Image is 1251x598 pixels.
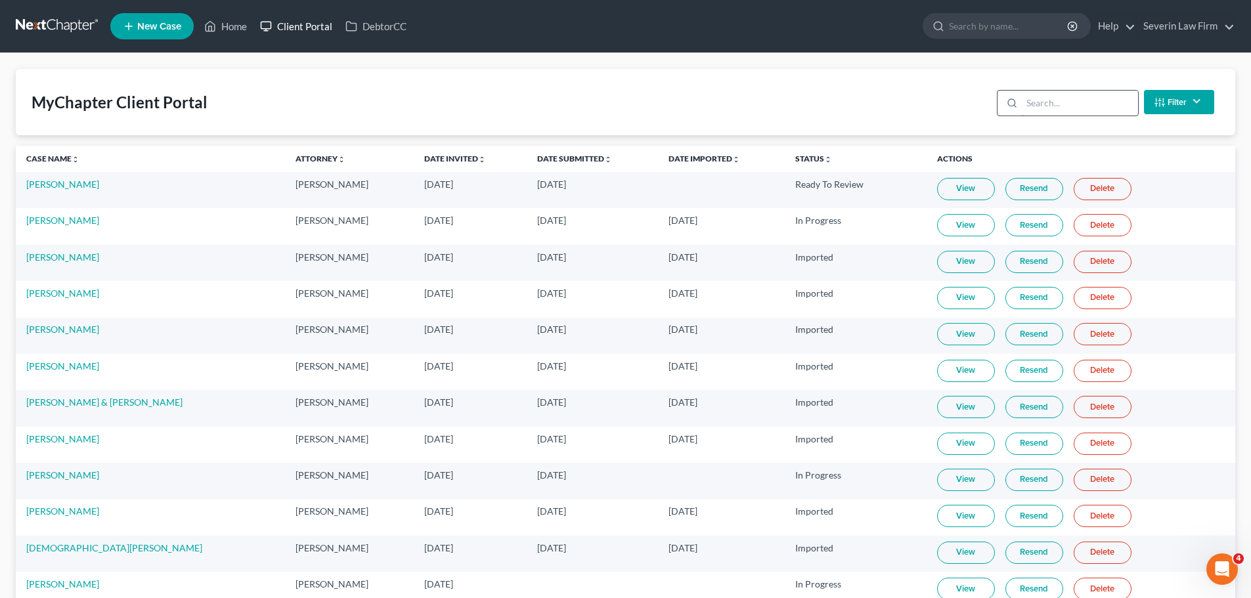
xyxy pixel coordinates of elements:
[26,179,99,190] a: [PERSON_NAME]
[1005,287,1063,309] a: Resend
[1074,505,1131,527] a: Delete
[1074,360,1131,382] a: Delete
[785,208,927,244] td: In Progress
[1074,323,1131,345] a: Delete
[937,433,995,455] a: View
[424,578,453,589] span: [DATE]
[285,281,414,317] td: [PERSON_NAME]
[1206,553,1238,585] iframe: Intercom live chat
[927,146,1235,172] th: Actions
[285,245,414,281] td: [PERSON_NAME]
[669,251,697,263] span: [DATE]
[1005,469,1063,491] a: Resend
[669,288,697,299] span: [DATE]
[785,463,927,499] td: In Progress
[785,172,927,208] td: Ready To Review
[285,500,414,536] td: [PERSON_NAME]
[785,354,927,390] td: Imported
[537,288,566,299] span: [DATE]
[537,396,566,408] span: [DATE]
[1005,542,1063,564] a: Resend
[824,156,832,163] i: unfold_more
[937,214,995,236] a: View
[285,318,414,354] td: [PERSON_NAME]
[296,154,345,163] a: Attorneyunfold_more
[537,433,566,444] span: [DATE]
[669,542,697,553] span: [DATE]
[937,251,995,273] a: View
[285,536,414,572] td: [PERSON_NAME]
[137,22,181,32] span: New Case
[1074,469,1131,491] a: Delete
[537,251,566,263] span: [DATE]
[1091,14,1135,38] a: Help
[1005,178,1063,200] a: Resend
[732,156,740,163] i: unfold_more
[198,14,253,38] a: Home
[424,179,453,190] span: [DATE]
[795,154,832,163] a: Statusunfold_more
[1005,251,1063,273] a: Resend
[253,14,339,38] a: Client Portal
[785,500,927,536] td: Imported
[937,178,995,200] a: View
[537,505,566,517] span: [DATE]
[26,215,99,226] a: [PERSON_NAME]
[424,154,486,163] a: Date Invitedunfold_more
[26,542,202,553] a: [DEMOGRAPHIC_DATA][PERSON_NAME]
[424,324,453,335] span: [DATE]
[72,156,79,163] i: unfold_more
[1005,433,1063,455] a: Resend
[669,433,697,444] span: [DATE]
[1074,542,1131,564] a: Delete
[1074,178,1131,200] a: Delete
[537,324,566,335] span: [DATE]
[1137,14,1235,38] a: Severin Law Firm
[537,360,566,372] span: [DATE]
[669,396,697,408] span: [DATE]
[26,251,99,263] a: [PERSON_NAME]
[1022,91,1138,116] input: Search...
[949,14,1069,38] input: Search by name...
[424,251,453,263] span: [DATE]
[669,324,697,335] span: [DATE]
[669,215,697,226] span: [DATE]
[285,427,414,463] td: [PERSON_NAME]
[937,505,995,527] a: View
[424,288,453,299] span: [DATE]
[937,396,995,418] a: View
[285,390,414,426] td: [PERSON_NAME]
[478,156,486,163] i: unfold_more
[1005,505,1063,527] a: Resend
[537,154,612,163] a: Date Submittedunfold_more
[424,215,453,226] span: [DATE]
[26,505,99,517] a: [PERSON_NAME]
[937,360,995,382] a: View
[1074,287,1131,309] a: Delete
[285,208,414,244] td: [PERSON_NAME]
[937,323,995,345] a: View
[937,542,995,564] a: View
[537,215,566,226] span: [DATE]
[285,463,414,499] td: [PERSON_NAME]
[26,578,99,589] a: [PERSON_NAME]
[338,156,345,163] i: unfold_more
[785,245,927,281] td: Imported
[669,360,697,372] span: [DATE]
[285,354,414,390] td: [PERSON_NAME]
[537,469,566,481] span: [DATE]
[424,505,453,517] span: [DATE]
[285,172,414,208] td: [PERSON_NAME]
[26,396,183,408] a: [PERSON_NAME] & [PERSON_NAME]
[937,469,995,491] a: View
[669,154,740,163] a: Date Importedunfold_more
[26,288,99,299] a: [PERSON_NAME]
[1074,214,1131,236] a: Delete
[669,505,697,517] span: [DATE]
[26,469,99,481] a: [PERSON_NAME]
[785,281,927,317] td: Imported
[1074,396,1131,418] a: Delete
[1005,396,1063,418] a: Resend
[785,536,927,572] td: Imported
[604,156,612,163] i: unfold_more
